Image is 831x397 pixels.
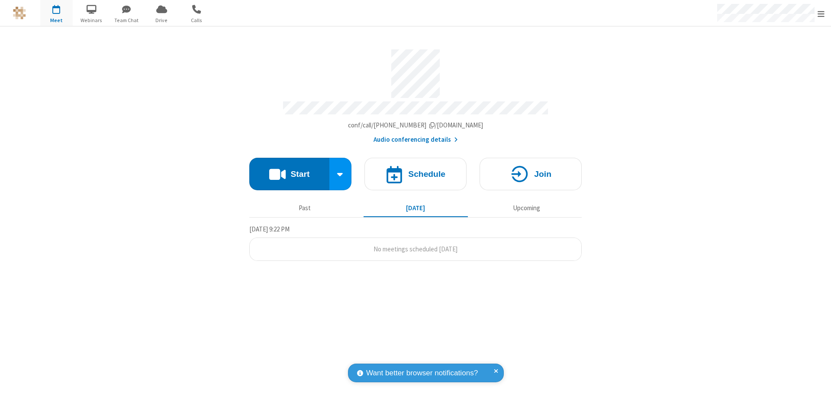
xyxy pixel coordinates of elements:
[40,16,73,24] span: Meet
[364,158,467,190] button: Schedule
[480,158,582,190] button: Join
[249,158,329,190] button: Start
[534,170,551,178] h4: Join
[145,16,178,24] span: Drive
[253,200,357,216] button: Past
[180,16,213,24] span: Calls
[13,7,26,20] img: QA Selenium DO NOT DELETE OR CHANGE
[408,170,445,178] h4: Schedule
[348,121,483,129] span: Copy my meeting room link
[364,200,468,216] button: [DATE]
[75,16,108,24] span: Webinars
[249,43,582,145] section: Account details
[348,120,483,130] button: Copy my meeting room linkCopy my meeting room link
[474,200,579,216] button: Upcoming
[110,16,143,24] span: Team Chat
[374,135,458,145] button: Audio conferencing details
[249,224,582,261] section: Today's Meetings
[249,225,290,233] span: [DATE] 9:22 PM
[374,245,457,253] span: No meetings scheduled [DATE]
[290,170,309,178] h4: Start
[329,158,352,190] div: Start conference options
[366,368,478,379] span: Want better browser notifications?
